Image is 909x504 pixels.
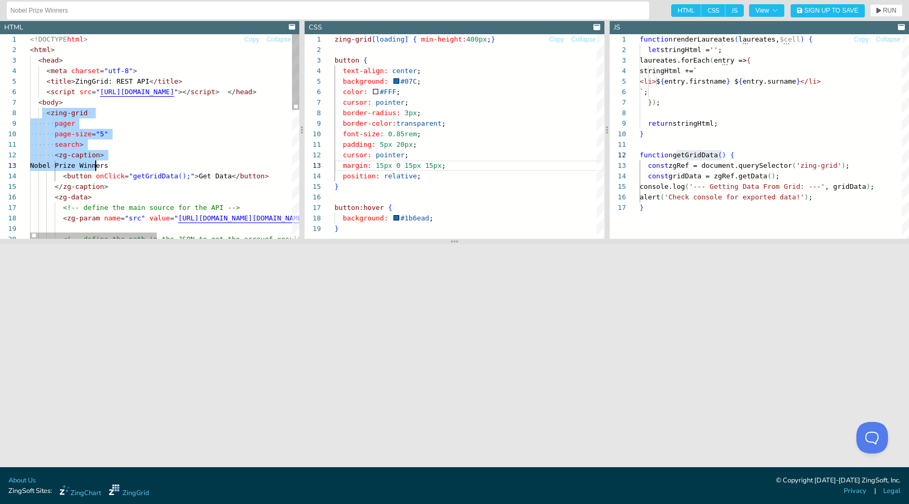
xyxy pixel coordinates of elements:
span: background: [343,214,388,222]
span: Copy [245,36,259,43]
span: 400px [467,35,487,43]
span: > [59,56,63,64]
span: position: [343,172,380,180]
span: getGridData [672,151,718,159]
span: RUN [883,7,896,14]
span: < [55,193,59,201]
span: { [746,56,751,64]
span: ; [417,172,421,180]
span: JS [725,4,744,17]
span: renderLaureates [672,35,734,43]
span: ( [767,172,771,180]
span: $cell [780,35,800,43]
a: ZingChart [59,485,101,498]
span: = [120,214,125,222]
div: 13 [305,160,321,171]
span: page-size [55,130,92,138]
span: ; [775,172,780,180]
button: Copy [244,35,260,45]
span: = [92,88,96,96]
div: 2 [305,45,321,55]
span: </ [55,183,63,190]
span: gridData = zgRef.getData [668,172,767,180]
span: ; [417,67,421,75]
span: > [178,77,183,85]
span: ; [643,88,648,96]
div: 14 [610,171,626,182]
div: 12 [305,150,321,160]
span: ZingGrid: REST API [75,77,149,85]
span: </li> [800,77,821,85]
span: margin: [343,162,372,169]
span: ; [417,77,421,85]
span: "getGridData [129,172,178,180]
span: ; [413,140,417,148]
span: { [730,151,734,159]
span: ; [405,151,409,159]
span: relative [384,172,417,180]
span: 15px [376,162,392,169]
span: ( [660,193,664,201]
button: Collapse [571,35,597,45]
div: 16 [610,192,626,203]
span: zg-param [67,214,100,222]
span: ; [397,88,401,96]
span: < [46,67,50,75]
button: Collapse [266,35,292,45]
span: > [88,193,92,201]
span: </ [228,88,236,96]
span: View [755,7,778,14]
span: > [252,88,257,96]
span: const [648,162,668,169]
div: 2 [610,45,626,55]
span: ; [809,193,813,201]
span: 15px [426,162,442,169]
span: ) [841,162,845,169]
div: 11 [305,139,321,150]
span: ; [405,98,409,106]
span: background: [343,77,388,85]
span: pager [55,119,75,127]
span: head [236,88,252,96]
span: laureates.forEach [640,56,710,64]
span: entry.firstname [664,77,726,85]
span: zg-caption [63,183,104,190]
span: } [491,35,496,43]
span: ) [722,151,726,159]
span: " [174,88,178,96]
span: CSS [701,4,725,17]
span: < [63,214,67,222]
span: ) [771,172,775,180]
span: } [648,98,652,106]
div: 14 [305,171,321,182]
button: Copy [549,35,564,45]
span: zing-grid [335,35,371,43]
span: function [640,35,673,43]
span: text-align: [343,67,388,75]
iframe: Toggle Customer Support [856,422,888,453]
span: head [42,56,58,64]
span: [URL][DOMAIN_NAME] [100,88,174,96]
div: 11 [610,139,626,150]
span: 15px [405,162,421,169]
span: Get Data [199,172,232,180]
span: < [63,172,67,180]
span: value [149,214,170,222]
span: button [335,56,359,64]
span: ; [429,214,433,222]
button: View [749,4,784,17]
span: meta [50,67,67,75]
div: 10 [305,129,321,139]
span: | [874,486,876,496]
span: stringHtml += [640,67,693,75]
span: 20px [397,140,413,148]
div: 1 [610,34,626,45]
span: ; [845,162,850,169]
span: zing-grid [50,109,87,117]
span: > [195,172,199,180]
span: ) [800,35,804,43]
span: < [46,88,50,96]
span: HTML [671,4,701,17]
span: ; [442,162,446,169]
span: <!DOCTYPE [30,35,67,43]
